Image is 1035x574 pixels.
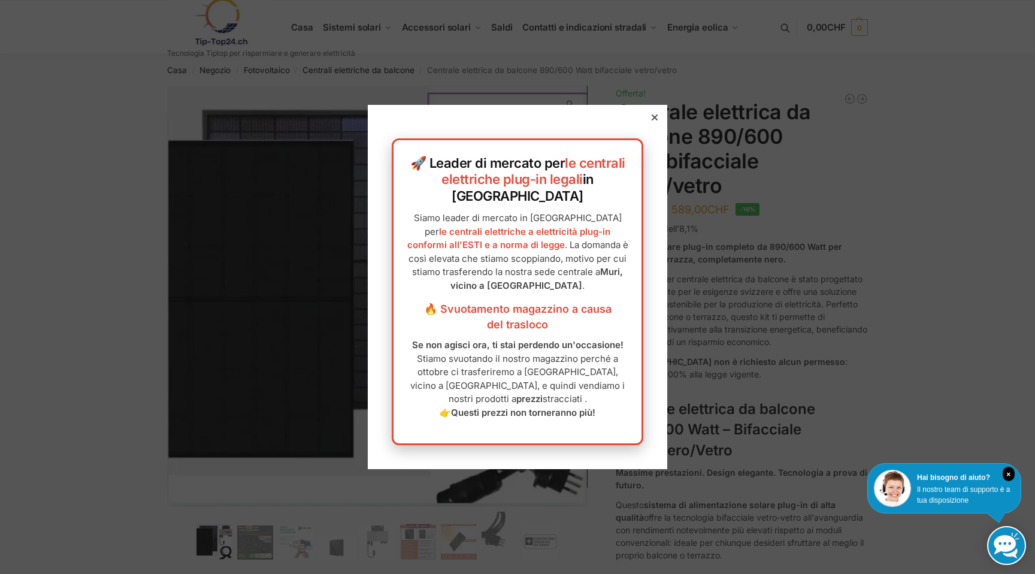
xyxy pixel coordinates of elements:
font: 🚀 Leader di mercato per [410,155,565,171]
font: Siamo leader di mercato in [GEOGRAPHIC_DATA] per [414,212,622,237]
font: Hai bisogno di aiuto? [917,473,990,482]
font: × [1006,470,1010,479]
font: 👉 [440,407,451,418]
i: Vicino [1003,467,1015,481]
font: stracciati . [543,393,587,404]
img: Assistenza clienti [874,470,911,507]
font: in [GEOGRAPHIC_DATA] [452,171,594,204]
a: le centrali elettriche a elettricità plug-in conformi all'ESTI e a norma di legge [407,226,611,251]
font: Il nostro team di supporto è a tua disposizione [917,485,1010,504]
font: . [582,280,585,291]
a: le centrali elettriche plug-in legali [441,155,625,188]
font: Stiamo svuotando il nostro magazzino perché a ottobre ci trasferiremo a [GEOGRAPHIC_DATA], vicino... [410,353,625,405]
font: 🔥 Svuotamento magazzino a causa del trasloco [424,303,612,331]
font: Questi prezzi non torneranno più! [451,407,595,418]
font: prezzi [516,393,543,404]
font: Se non agisci ora, ti stai perdendo un'occasione! [412,339,624,351]
font: . La domanda è così elevata che stiamo scoppiando, motivo per cui stiamo trasferendo la nostra se... [408,239,628,277]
